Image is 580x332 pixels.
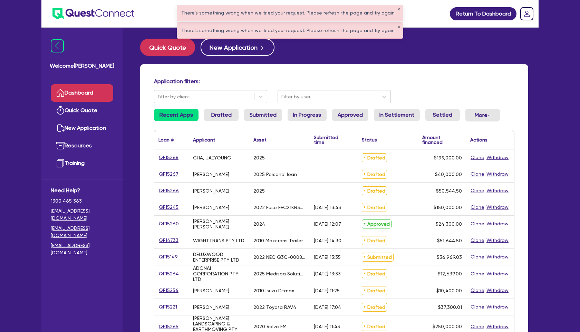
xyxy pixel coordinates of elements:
[362,286,387,295] span: Drafted
[438,304,462,310] span: $37,300.01
[154,78,514,85] h4: Application filters:
[486,236,509,244] button: Withdraw
[486,323,509,331] button: Withdraw
[51,137,113,155] a: Resources
[470,323,485,331] button: Clone
[422,135,462,145] div: Amount financed
[486,253,509,261] button: Withdraw
[158,236,179,244] a: QF14733
[470,253,485,261] button: Clone
[193,288,229,293] div: [PERSON_NAME]
[193,155,231,160] div: CHA, JAEYOUNG
[244,109,282,121] a: Submitted
[470,170,485,178] button: Clone
[193,188,229,194] div: [PERSON_NAME]
[314,221,341,227] div: [DATE] 12:07
[140,39,201,56] a: Quick Quote
[314,205,341,210] div: [DATE] 13:43
[435,172,462,177] span: $40,000.00
[486,203,509,211] button: Withdraw
[253,238,303,243] div: 2010 Maxitrans Trailer
[253,254,306,260] div: 2022 NEC Q3C-000850111
[50,62,114,70] span: Welcome [PERSON_NAME]
[158,170,179,178] a: QF15267
[253,155,265,160] div: 2025
[158,303,177,311] a: QF15221
[158,137,174,142] div: Loan #
[201,39,274,56] button: New Application
[51,225,113,239] a: [EMAIL_ADDRESS][DOMAIN_NAME]
[434,155,462,160] span: $199,000.00
[470,187,485,195] button: Clone
[436,288,462,293] span: $10,400.00
[362,170,387,179] span: Drafted
[193,172,229,177] div: [PERSON_NAME]
[193,304,229,310] div: [PERSON_NAME]
[158,270,179,278] a: QF15264
[437,254,462,260] span: $36,969.03
[518,5,536,23] a: Dropdown toggle
[158,203,179,211] a: QF15245
[52,8,134,19] img: quest-connect-logo-blue
[450,7,516,20] a: Return To Dashboard
[51,207,113,222] a: [EMAIL_ADDRESS][DOMAIN_NAME]
[51,102,113,119] a: Quick Quote
[154,109,199,121] a: Recent Apps
[158,253,178,261] a: QF15149
[56,106,65,115] img: quick-quote
[314,304,341,310] div: [DATE] 17:04
[193,205,229,210] div: [PERSON_NAME]
[177,5,403,21] div: There's something wrong when we tried your request. Please refresh the page and try again
[253,288,294,293] div: 2010 Isuzu D-max
[486,220,509,228] button: Withdraw
[56,141,65,150] img: resources
[51,119,113,137] a: New Application
[314,135,347,145] div: Submitted time
[362,253,394,262] span: Submitted
[51,155,113,172] a: Training
[470,270,485,278] button: Clone
[332,109,368,121] a: Approved
[253,137,267,142] div: Asset
[362,186,387,195] span: Drafted
[314,271,341,276] div: [DATE] 13:33
[253,221,265,227] div: 2024
[362,303,387,312] span: Drafted
[193,252,245,263] div: DELUXWOOD ENTERPRISE PTY LTD
[470,203,485,211] button: Clone
[177,23,403,38] div: There's something wrong when we tried your request. Please refresh the page and try again
[253,271,306,276] div: 2025 Medispa Solutions MED Scanner
[158,187,179,195] a: QF15266
[486,303,509,311] button: Withdraw
[470,154,485,162] button: Clone
[158,154,179,162] a: QF15268
[314,238,341,243] div: [DATE] 14:30
[253,324,287,329] div: 2020 Volvo FM
[56,159,65,167] img: training
[470,137,487,142] div: Actions
[51,197,113,205] span: 1300 465 363
[362,203,387,212] span: Drafted
[253,188,265,194] div: 2025
[486,187,509,195] button: Withdraw
[193,238,244,243] div: WIGHTTRANS PTY LTD
[204,109,239,121] a: Drafted
[374,109,420,121] a: In Settlement
[193,218,245,230] div: [PERSON_NAME] [PERSON_NAME]
[362,322,387,331] span: Drafted
[314,254,341,260] div: [DATE] 13:35
[465,109,500,121] button: Dropdown toggle
[362,236,387,245] span: Drafted
[253,205,306,210] div: 2022 Fuso FECX1KR3SFBD
[158,323,179,331] a: QF15265
[486,270,509,278] button: Withdraw
[253,304,296,310] div: 2022 Toyota RAV4
[253,172,297,177] div: 2025 Personal loan
[470,303,485,311] button: Clone
[470,220,485,228] button: Clone
[470,286,485,294] button: Clone
[51,186,113,195] span: Need Help?
[436,221,462,227] span: $24,300.00
[51,84,113,102] a: Dashboard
